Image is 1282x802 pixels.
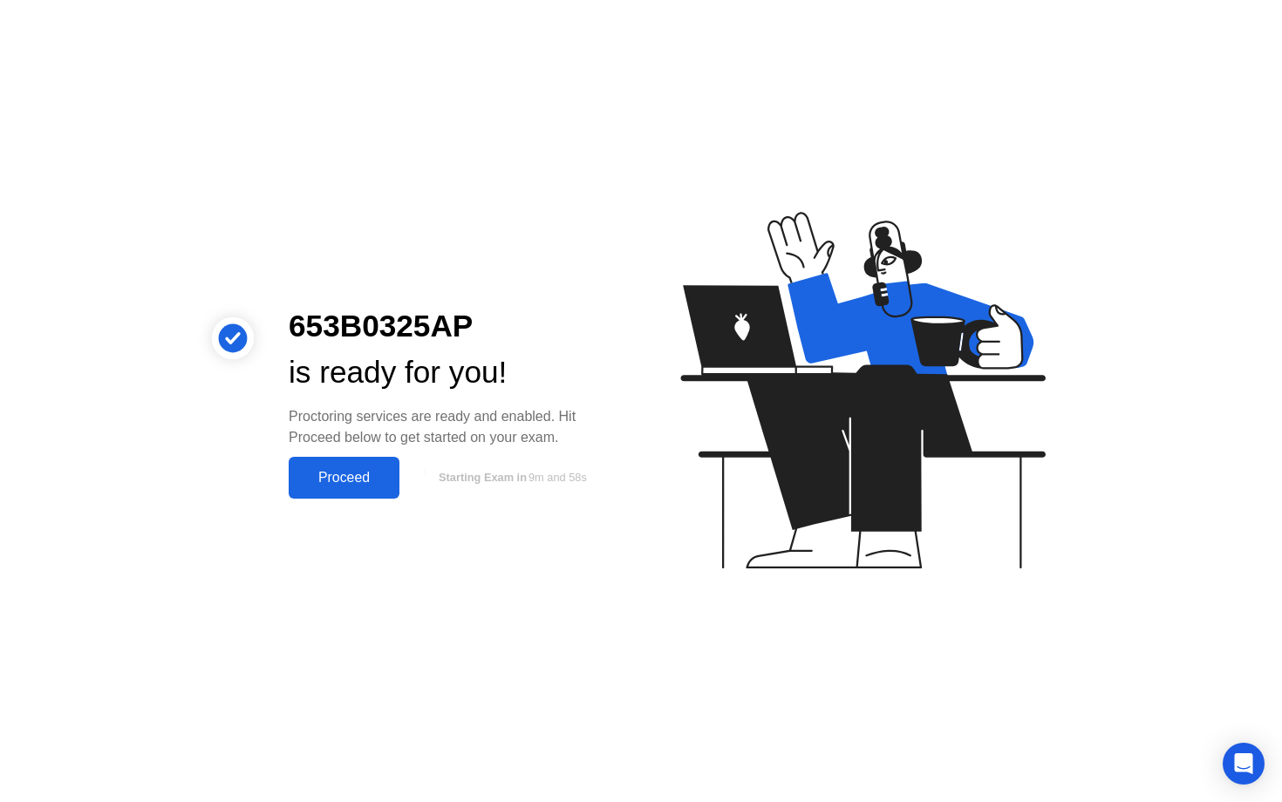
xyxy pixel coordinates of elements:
[289,350,613,396] div: is ready for you!
[1223,743,1265,785] div: Open Intercom Messenger
[528,471,587,484] span: 9m and 58s
[294,470,394,486] div: Proceed
[289,406,613,448] div: Proctoring services are ready and enabled. Hit Proceed below to get started on your exam.
[289,457,399,499] button: Proceed
[408,461,613,494] button: Starting Exam in9m and 58s
[289,303,613,350] div: 653B0325AP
